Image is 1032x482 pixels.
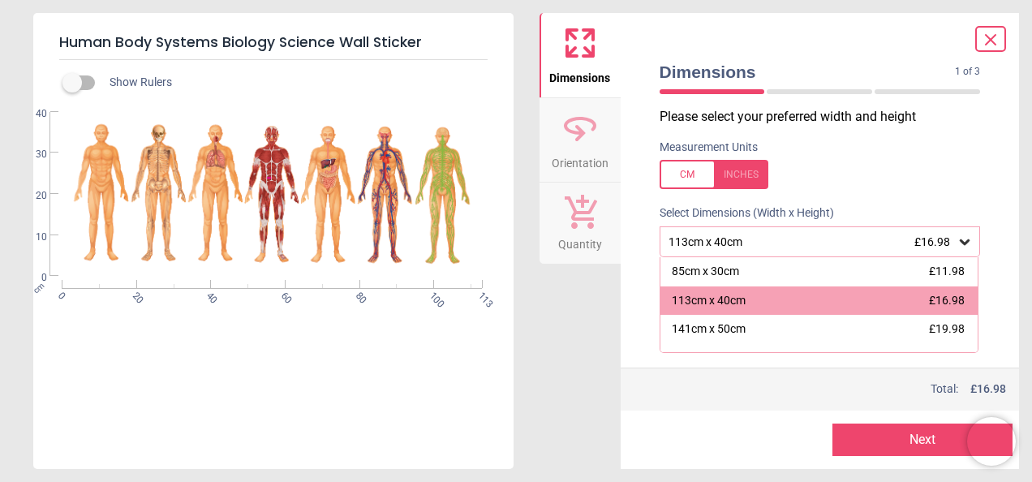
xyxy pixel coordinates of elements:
span: 0 [54,290,65,300]
button: Dimensions [540,13,621,97]
span: Dimensions [660,60,956,84]
iframe: Brevo live chat [967,417,1016,466]
h5: Human Body Systems Biology Science Wall Sticker [59,26,488,60]
label: Measurement Units [660,140,758,156]
label: Select Dimensions (Width x Height) [647,205,834,222]
div: Total: [658,381,1007,398]
span: £11.98 [929,265,965,278]
button: Quantity [540,183,621,264]
span: 1 of 3 [955,65,980,79]
span: £ [970,381,1006,398]
div: Show Rulers [72,73,514,93]
p: Please select your preferred width and height [660,108,994,126]
span: cm [32,281,46,295]
span: £16.98 [914,235,950,248]
button: Next [832,424,1013,456]
div: 85cm x 30cm [672,264,739,280]
span: 113 [475,290,485,300]
span: 30 [16,148,47,161]
span: 40 [16,107,47,121]
span: £22.98 [929,351,965,364]
div: 113cm x 40cm [667,235,957,249]
span: £16.98 [929,294,965,307]
div: 169cm x 60cm [672,351,746,367]
span: 0 [16,271,47,285]
span: 80 [352,290,363,300]
div: 141cm x 50cm [672,321,746,338]
span: 16.98 [977,382,1006,395]
span: 100 [426,290,436,300]
span: £19.98 [929,322,965,335]
div: 113cm x 40cm [672,293,746,309]
span: 20 [16,189,47,203]
span: 40 [204,290,214,300]
button: Orientation [540,98,621,183]
span: Dimensions [549,62,610,87]
span: 60 [277,290,288,300]
span: Orientation [552,148,608,172]
span: Quantity [558,229,602,253]
span: 10 [16,230,47,244]
span: 20 [129,290,140,300]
